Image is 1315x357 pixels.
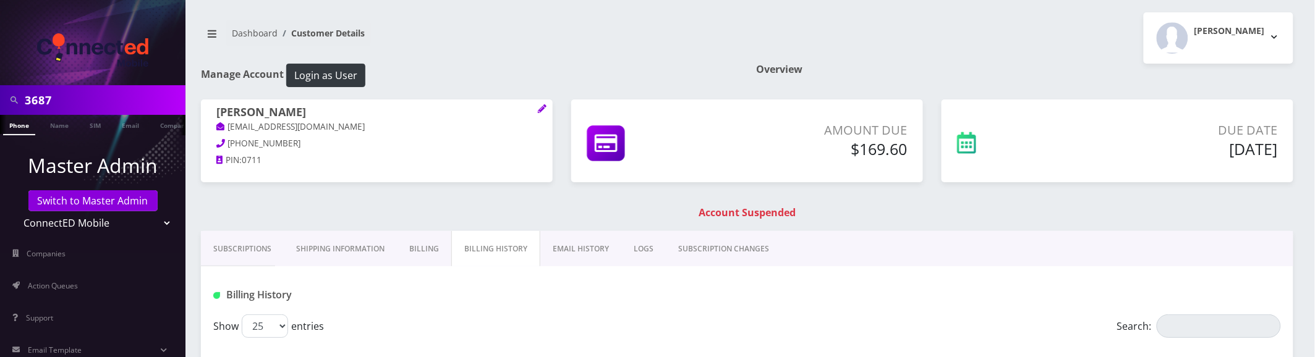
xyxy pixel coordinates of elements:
select: Showentries [242,314,288,338]
a: Subscriptions [201,231,284,267]
nav: breadcrumb [201,20,738,56]
h2: [PERSON_NAME] [1194,26,1265,36]
a: SUBSCRIPTION CHANGES [666,231,781,267]
a: Email [116,115,145,134]
a: Name [44,115,75,134]
h1: Billing History [213,289,557,301]
img: ConnectED Mobile [37,33,148,67]
a: EMAIL HISTORY [540,231,621,267]
a: Shipping Information [284,231,397,267]
h1: [PERSON_NAME] [216,106,537,120]
label: Search: [1117,314,1281,338]
a: PIN: [216,154,242,167]
a: Company [154,115,195,134]
a: Switch to Master Admin [28,190,158,211]
span: Email Template [28,345,82,355]
input: Search in Company [25,88,182,112]
p: Due Date [1070,121,1278,140]
h1: Overview [757,64,1294,75]
h5: [DATE] [1070,140,1278,158]
input: Search: [1157,314,1281,338]
li: Customer Details [278,27,365,40]
span: Support [26,313,53,323]
h1: Manage Account [201,64,738,87]
button: Login as User [286,64,365,87]
a: Phone [3,115,35,135]
a: LOGS [621,231,666,267]
a: Login as User [284,67,365,81]
a: [EMAIL_ADDRESS][DOMAIN_NAME] [216,121,365,133]
a: Billing History [451,231,540,267]
a: Dashboard [232,27,278,39]
a: Billing [397,231,451,267]
p: Amount Due [728,121,908,140]
span: 0711 [242,154,262,166]
label: Show entries [213,314,324,338]
span: Action Queues [28,280,78,291]
button: [PERSON_NAME] [1144,12,1293,64]
h1: Account Suspended [204,207,1290,219]
span: Companies [27,248,66,259]
a: SIM [83,115,107,134]
span: [PHONE_NUMBER] [228,138,301,149]
h5: $169.60 [728,140,908,158]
